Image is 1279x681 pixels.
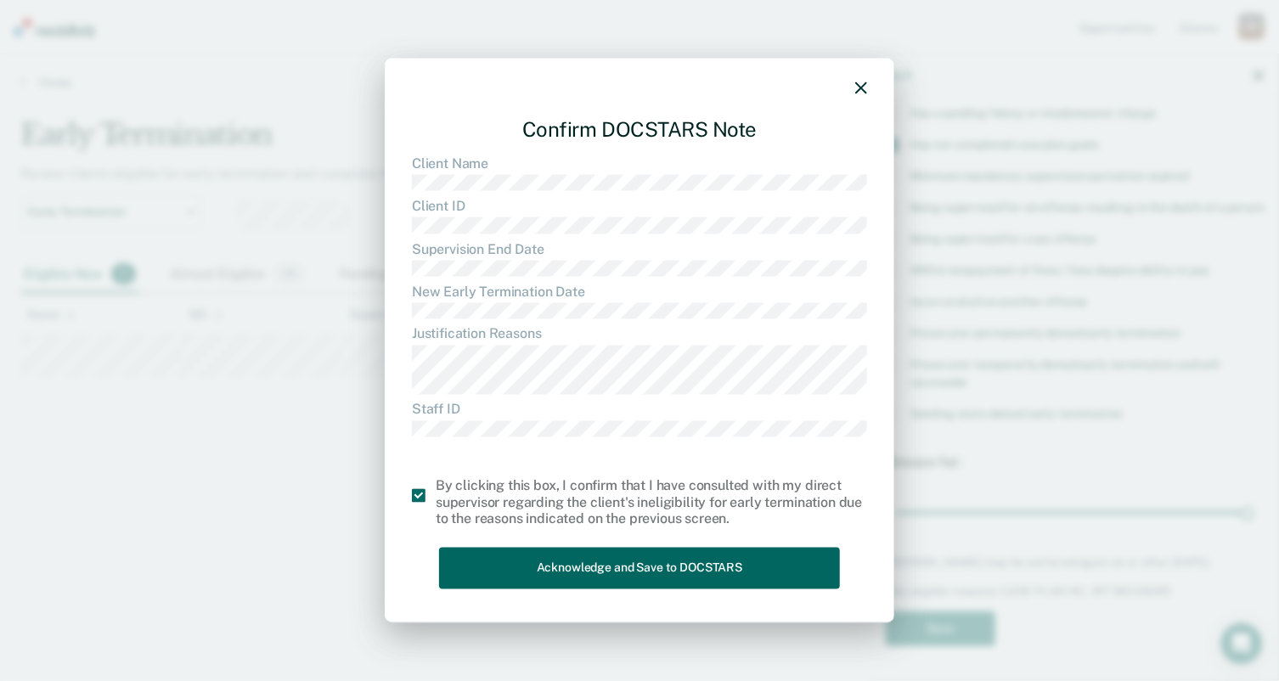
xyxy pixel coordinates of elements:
[412,155,867,171] dt: Client Name
[436,478,867,527] div: By clicking this box, I confirm that I have consulted with my direct supervisor regarding the cli...
[412,240,867,256] dt: Supervision End Date
[412,104,867,155] div: Confirm DOCSTARS Note
[412,326,867,342] dt: Justification Reasons
[412,198,867,214] dt: Client ID
[412,284,867,300] dt: New Early Termination Date
[439,548,840,589] button: Acknowledge and Save to DOCSTARS
[412,402,867,418] dt: Staff ID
